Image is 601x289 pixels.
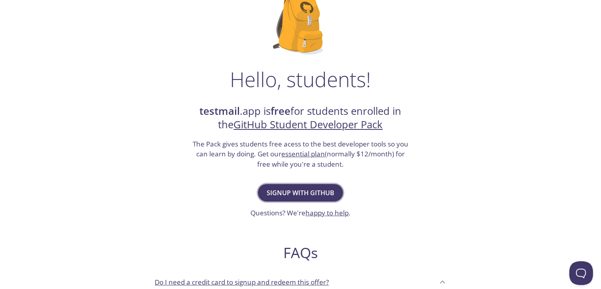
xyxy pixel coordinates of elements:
[149,244,453,262] h2: FAQs
[192,139,410,169] h3: The Pack gives students free acess to the best developer tools so you can learn by doing. Get our...
[305,208,349,217] a: happy to help
[192,105,410,132] h2: .app is for students enrolled in the
[267,187,334,198] span: Signup with GitHub
[234,118,383,131] a: GitHub Student Developer Pack
[230,67,371,91] h1: Hello, students!
[200,104,240,118] strong: testmail
[569,261,593,285] iframe: Help Scout Beacon - Open
[250,208,351,218] h3: Questions? We're .
[281,149,325,158] a: essential plan
[258,184,343,202] button: Signup with GitHub
[155,277,329,287] p: Do I need a credit card to signup and redeem this offer?
[271,104,291,118] strong: free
